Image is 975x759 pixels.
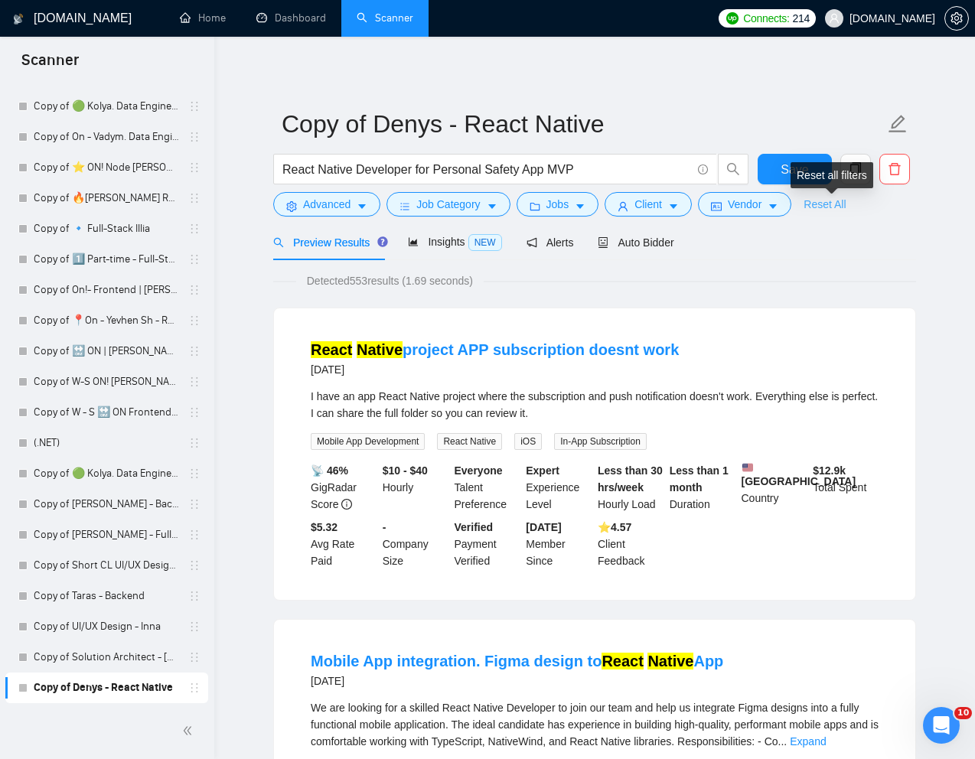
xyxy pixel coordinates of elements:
[383,464,428,477] b: $10 - $40
[575,200,585,212] span: caret-down
[182,723,197,738] span: double-left
[188,284,201,296] span: holder
[517,192,599,217] button: folderJobscaret-down
[188,223,201,235] span: holder
[34,183,179,213] a: Copy of 🔥[PERSON_NAME] React General
[790,735,826,748] a: Expand
[804,196,846,213] a: Reset All
[726,12,739,24] img: upwork-logo.png
[188,376,201,388] span: holder
[273,192,380,217] button: settingAdvancedcaret-down
[793,10,810,27] span: 214
[526,464,559,477] b: Expert
[739,462,810,513] div: Country
[34,213,179,244] a: Copy of 🔹 Full-Stack Illia
[618,200,628,212] span: user
[357,341,403,358] mark: Native
[311,699,879,750] div: We are looking for a skilled React Native Developer to join our team and help us integrate Figma ...
[408,236,419,247] span: area-chart
[34,336,179,366] a: Copy of 🔛 ON | [PERSON_NAME] B | Frontend/React
[34,122,179,152] a: Copy of On - Vadym. Data Engineer - General
[523,462,595,513] div: Experience Level
[188,406,201,419] span: holder
[813,464,846,477] b: $ 12.9k
[879,154,910,184] button: delete
[188,192,201,204] span: holder
[188,345,201,357] span: holder
[598,464,663,494] b: Less than 30 hrs/week
[311,702,879,748] span: We are looking for a skilled React Native Developer to join our team and help us integrate Figma ...
[311,521,337,533] b: $5.32
[944,6,969,31] button: setting
[554,433,647,450] span: In-App Subscription
[829,13,840,24] span: user
[954,707,972,719] span: 10
[34,397,179,428] a: Copy of W - S 🔛 ON Frontend - [PERSON_NAME] B | React
[296,272,484,289] span: Detected 553 results (1.69 seconds)
[188,559,201,572] span: holder
[188,253,201,265] span: holder
[923,707,960,744] iframe: Intercom live chat
[34,428,179,458] a: (.NET)
[944,12,969,24] a: setting
[888,114,908,134] span: edit
[778,735,787,748] span: ...
[416,196,480,213] span: Job Category
[781,160,808,179] span: Save
[9,49,91,81] span: Scanner
[188,682,201,694] span: holder
[34,305,179,336] a: Copy of 📍On - Yevhen Sh - React General
[34,275,179,305] a: Copy of On!- Frontend | [PERSON_NAME]
[308,462,380,513] div: GigRadar Score
[188,651,201,663] span: holder
[758,154,832,184] button: Save
[34,458,179,489] a: Copy of 🟢 Kolya. Data Engineer - General
[437,433,502,450] span: React Native
[34,550,179,581] a: Copy of Short CL UI/UX Design - [PERSON_NAME]
[311,433,425,450] span: Mobile App Development
[188,100,201,112] span: holder
[282,105,885,143] input: Scanner name...
[380,462,452,513] div: Hourly
[602,653,643,669] mark: React
[742,462,856,487] b: [GEOGRAPHIC_DATA]
[711,200,722,212] span: idcard
[728,196,761,213] span: Vendor
[341,499,352,510] span: info-circle
[188,467,201,480] span: holder
[357,200,367,212] span: caret-down
[526,521,561,533] b: [DATE]
[34,366,179,397] a: Copy of W-S ON! [PERSON_NAME]/ React Native
[188,498,201,510] span: holder
[452,462,523,513] div: Talent Preference
[670,464,729,494] b: Less than 1 month
[595,519,667,569] div: Client Feedback
[311,653,723,669] a: Mobile App integration. Figma design toReact NativeApp
[598,237,608,248] span: robot
[303,196,351,213] span: Advanced
[743,10,789,27] span: Connects:
[840,154,871,184] button: copy
[311,464,348,477] b: 📡 46%
[634,196,662,213] span: Client
[188,529,201,541] span: holder
[605,192,692,217] button: userClientcaret-down
[286,200,297,212] span: setting
[452,519,523,569] div: Payment Verified
[311,672,723,690] div: [DATE]
[514,433,542,450] span: iOS
[399,200,410,212] span: bars
[647,653,693,669] mark: Native
[256,11,326,24] a: dashboardDashboard
[273,236,383,249] span: Preview Results
[810,462,882,513] div: Total Spent
[311,360,679,379] div: [DATE]
[34,642,179,673] a: Copy of Solution Architect - [PERSON_NAME]
[880,162,909,176] span: delete
[34,152,179,183] a: Copy of ⭐️ ON! Node [PERSON_NAME]
[380,519,452,569] div: Company Size
[311,341,679,358] a: React Nativeproject APP subscription doesnt work
[945,12,968,24] span: setting
[357,11,413,24] a: searchScanner
[311,341,352,358] mark: React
